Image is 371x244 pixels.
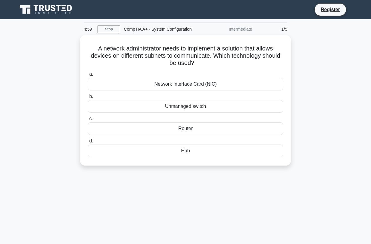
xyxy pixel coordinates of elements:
div: Router [88,122,283,135]
div: CompTIA A+ - System Configuration [120,23,203,35]
div: 1/5 [256,23,291,35]
div: 4:59 [80,23,98,35]
h5: A network administrator needs to implement a solution that allows devices on different subnets to... [87,45,284,67]
span: b. [89,94,93,99]
span: a. [89,72,93,77]
div: Network Interface Card (NIC) [88,78,283,90]
div: Unmanaged switch [88,100,283,113]
div: Hub [88,145,283,157]
a: Stop [98,26,120,33]
a: Register [317,6,344,13]
span: c. [89,116,93,121]
div: Intermediate [203,23,256,35]
span: d. [89,138,93,143]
